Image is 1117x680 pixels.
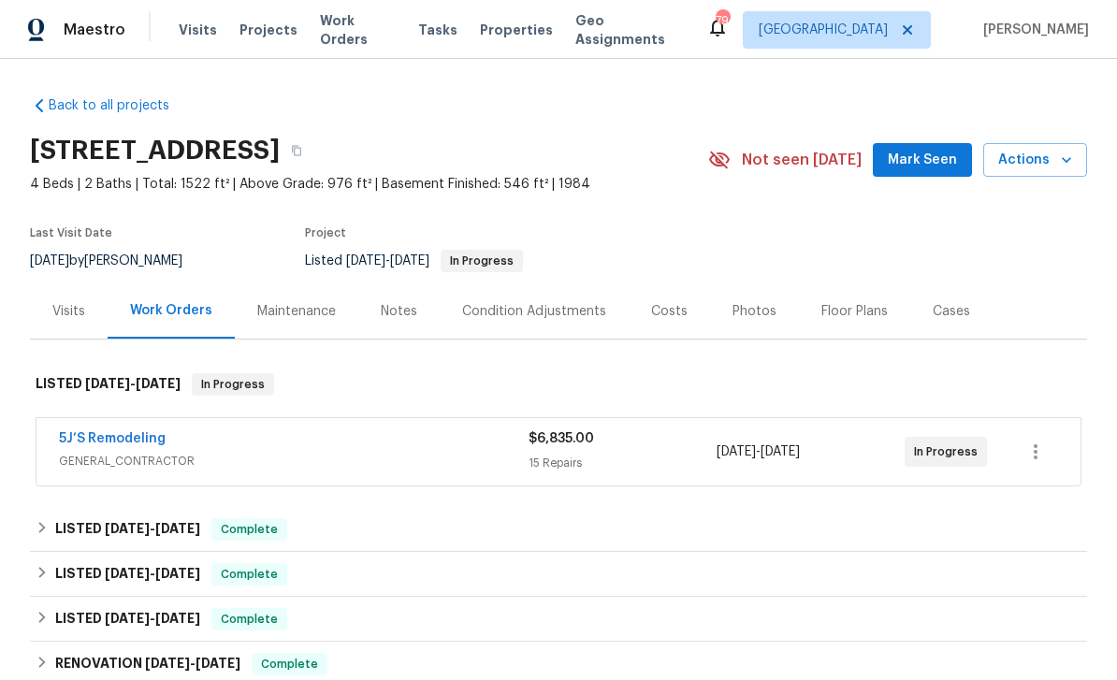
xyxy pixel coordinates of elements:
span: - [85,377,181,390]
span: [DATE] [105,567,150,580]
span: Tasks [418,23,457,36]
span: [DATE] [105,522,150,535]
div: LISTED [DATE]-[DATE]Complete [30,552,1087,597]
span: [DATE] [145,657,190,670]
div: Condition Adjustments [462,302,606,321]
div: Costs [651,302,688,321]
span: [GEOGRAPHIC_DATA] [759,21,888,39]
span: [DATE] [155,612,200,625]
span: [PERSON_NAME] [976,21,1089,39]
span: [DATE] [717,445,756,458]
span: In Progress [914,442,985,461]
div: Maintenance [257,302,336,321]
h6: LISTED [36,373,181,396]
span: Listed [305,254,523,268]
span: [DATE] [196,657,240,670]
span: GENERAL_CONTRACTOR [59,452,529,470]
span: [DATE] [155,522,200,535]
h6: RENOVATION [55,653,240,675]
span: [DATE] [85,377,130,390]
span: [DATE] [390,254,429,268]
button: Copy Address [280,134,313,167]
h2: [STREET_ADDRESS] [30,141,280,160]
div: 79 [716,11,729,30]
div: Notes [381,302,417,321]
span: [DATE] [155,567,200,580]
span: Complete [213,520,285,539]
span: Work Orders [320,11,396,49]
span: Not seen [DATE] [742,151,862,169]
span: In Progress [442,255,521,267]
span: Maestro [64,21,125,39]
div: LISTED [DATE]-[DATE]Complete [30,597,1087,642]
h6: LISTED [55,608,200,630]
span: Geo Assignments [575,11,684,49]
span: Complete [213,610,285,629]
span: Visits [179,21,217,39]
div: Work Orders [130,301,212,320]
div: 15 Repairs [529,454,717,472]
span: Mark Seen [888,149,957,172]
span: [DATE] [30,254,69,268]
span: Project [305,227,346,239]
span: - [105,612,200,625]
span: - [346,254,429,268]
div: LISTED [DATE]-[DATE]Complete [30,507,1087,552]
div: LISTED [DATE]-[DATE]In Progress [30,354,1087,414]
div: Floor Plans [821,302,888,321]
h6: LISTED [55,563,200,586]
span: [DATE] [136,377,181,390]
span: - [717,442,800,461]
div: Photos [733,302,776,321]
span: [DATE] [346,254,385,268]
span: 4 Beds | 2 Baths | Total: 1522 ft² | Above Grade: 976 ft² | Basement Finished: 546 ft² | 1984 [30,175,708,194]
div: by [PERSON_NAME] [30,250,205,272]
span: Last Visit Date [30,227,112,239]
span: - [145,657,240,670]
a: 5J’S Remodeling [59,432,166,445]
span: - [105,522,200,535]
div: Visits [52,302,85,321]
span: Properties [480,21,553,39]
span: [DATE] [761,445,800,458]
span: - [105,567,200,580]
span: $6,835.00 [529,432,594,445]
span: Actions [998,149,1072,172]
span: Complete [254,655,326,673]
button: Actions [983,143,1087,178]
button: Mark Seen [873,143,972,178]
a: Back to all projects [30,96,210,115]
h6: LISTED [55,518,200,541]
span: [DATE] [105,612,150,625]
span: Complete [213,565,285,584]
span: Projects [239,21,297,39]
span: In Progress [194,375,272,394]
div: Cases [933,302,970,321]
